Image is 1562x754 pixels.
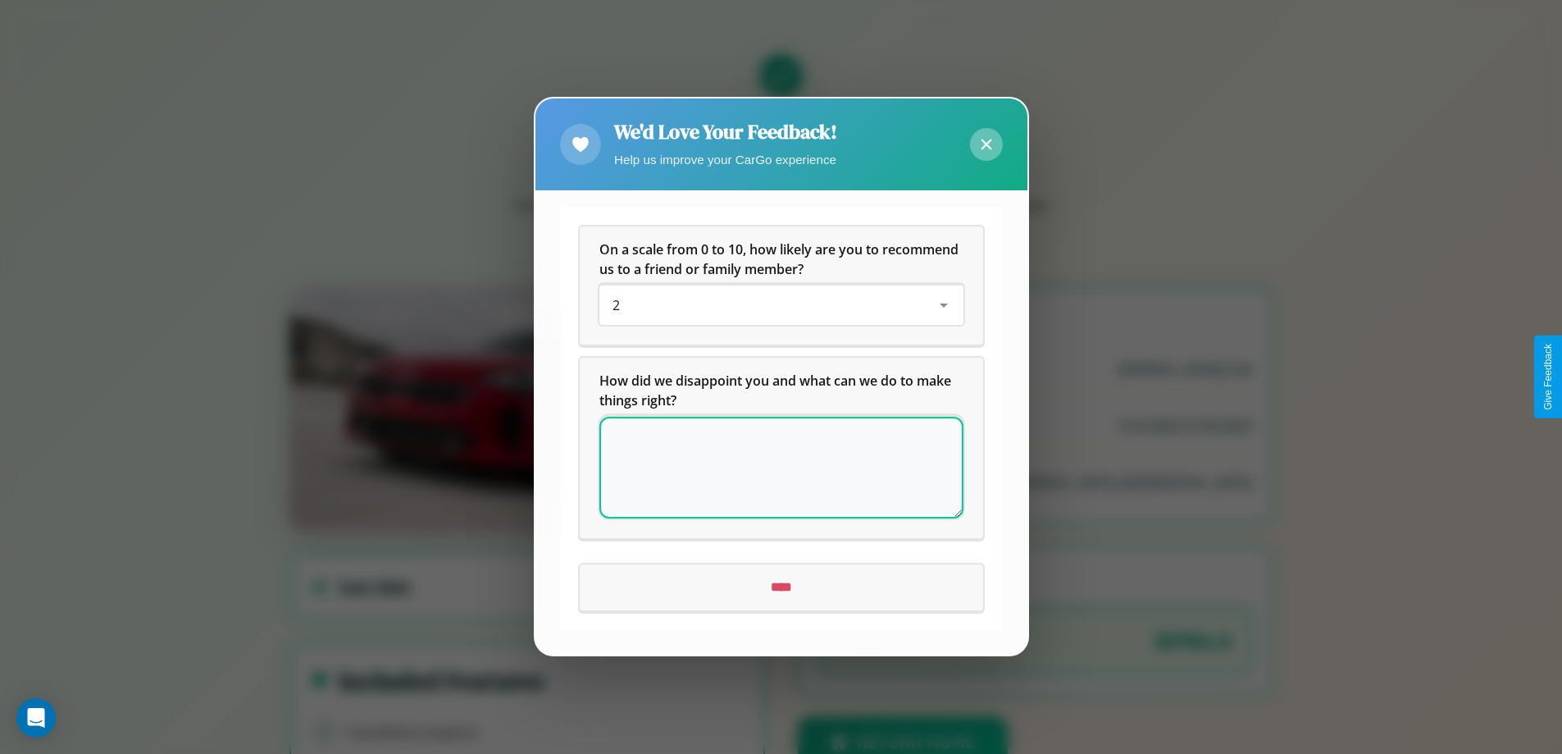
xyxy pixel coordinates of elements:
[580,227,983,345] div: On a scale from 0 to 10, how likely are you to recommend us to a friend or family member?
[599,372,954,410] span: How did we disappoint you and what can we do to make things right?
[1542,344,1554,410] div: Give Feedback
[614,118,837,145] h2: We'd Love Your Feedback!
[599,240,963,280] h5: On a scale from 0 to 10, how likely are you to recommend us to a friend or family member?
[16,698,56,738] div: Open Intercom Messenger
[599,241,962,279] span: On a scale from 0 to 10, how likely are you to recommend us to a friend or family member?
[599,286,963,326] div: On a scale from 0 to 10, how likely are you to recommend us to a friend or family member?
[614,149,837,171] p: Help us improve your CarGo experience
[613,297,620,315] span: 2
